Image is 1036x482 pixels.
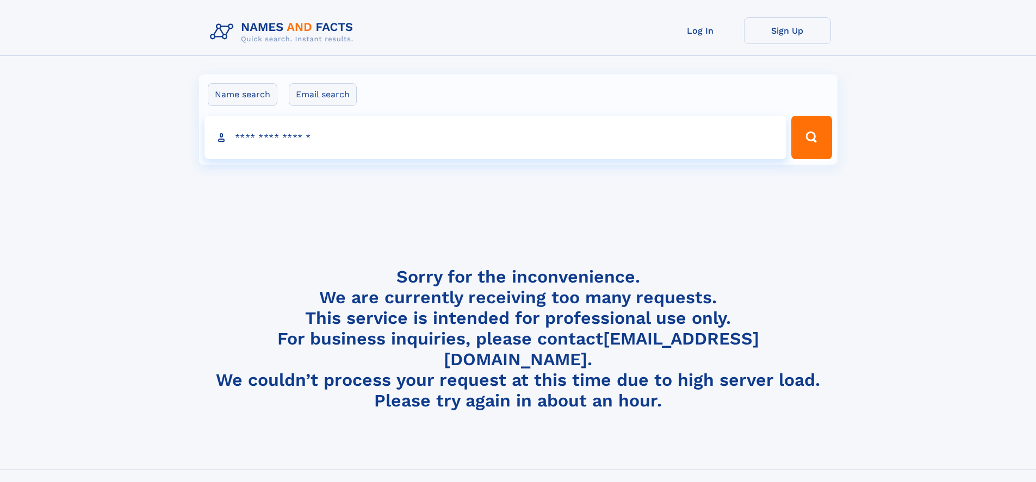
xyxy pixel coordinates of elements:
[206,266,831,411] h4: Sorry for the inconvenience. We are currently receiving too many requests. This service is intend...
[657,17,744,44] a: Log In
[204,116,787,159] input: search input
[208,83,277,106] label: Name search
[791,116,832,159] button: Search Button
[444,328,759,370] a: [EMAIL_ADDRESS][DOMAIN_NAME]
[744,17,831,44] a: Sign Up
[289,83,357,106] label: Email search
[206,17,362,47] img: Logo Names and Facts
